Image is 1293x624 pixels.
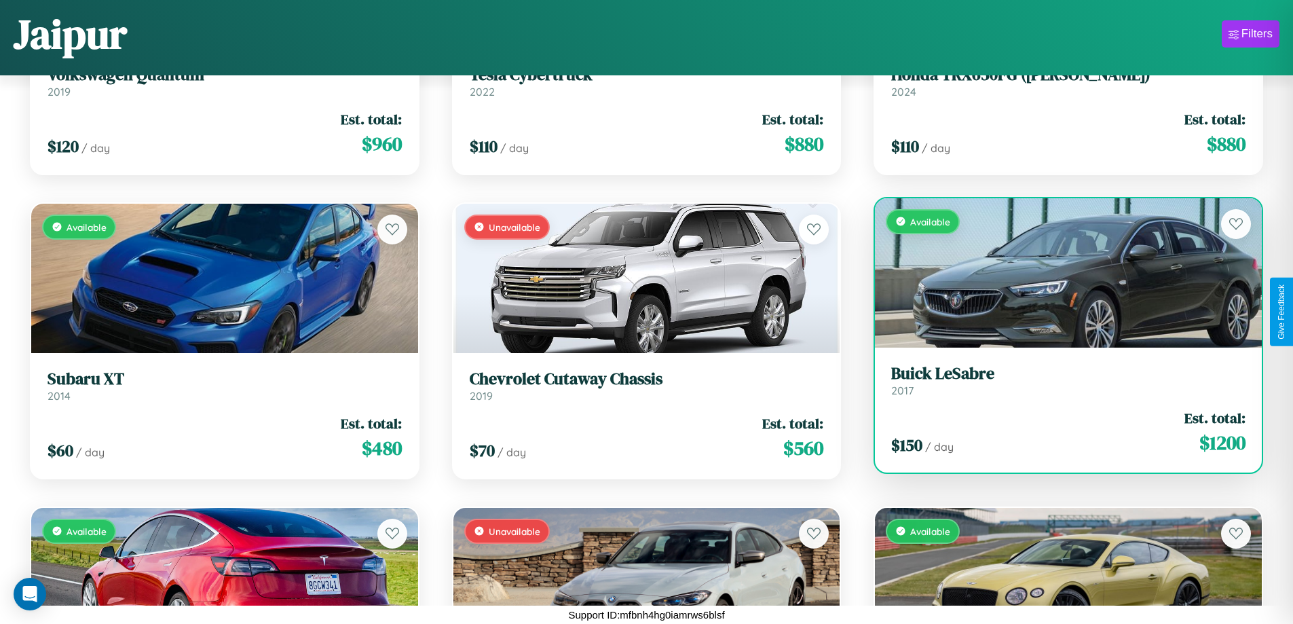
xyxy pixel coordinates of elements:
[76,445,105,459] span: / day
[500,141,529,155] span: / day
[48,65,402,85] h3: Volkswagen Quantum
[341,414,402,433] span: Est. total:
[498,445,526,459] span: / day
[1207,130,1245,158] span: $ 880
[14,6,127,62] h1: Jaipur
[891,364,1245,397] a: Buick LeSabre2017
[785,130,823,158] span: $ 880
[891,384,914,397] span: 2017
[48,369,402,403] a: Subaru XT2014
[14,578,46,610] div: Open Intercom Messenger
[891,135,919,158] span: $ 110
[470,389,493,403] span: 2019
[470,439,495,462] span: $ 70
[67,526,107,537] span: Available
[48,439,73,462] span: $ 60
[1222,20,1279,48] button: Filters
[1277,285,1286,339] div: Give Feedback
[48,369,402,389] h3: Subaru XT
[48,65,402,98] a: Volkswagen Quantum2019
[470,65,824,85] h3: Tesla Cybertruck
[783,435,823,462] span: $ 560
[922,141,950,155] span: / day
[470,369,824,389] h3: Chevrolet Cutaway Chassis
[362,435,402,462] span: $ 480
[489,221,540,233] span: Unavailable
[891,434,922,456] span: $ 150
[1184,109,1245,129] span: Est. total:
[489,526,540,537] span: Unavailable
[891,65,1245,85] h3: Honda TRX650FG ([PERSON_NAME])
[470,135,498,158] span: $ 110
[1199,429,1245,456] span: $ 1200
[341,109,402,129] span: Est. total:
[910,216,950,227] span: Available
[891,65,1245,98] a: Honda TRX650FG ([PERSON_NAME])2024
[762,109,823,129] span: Est. total:
[1184,408,1245,428] span: Est. total:
[470,369,824,403] a: Chevrolet Cutaway Chassis2019
[891,85,916,98] span: 2024
[48,389,71,403] span: 2014
[470,85,495,98] span: 2022
[67,221,107,233] span: Available
[362,130,402,158] span: $ 960
[910,526,950,537] span: Available
[48,85,71,98] span: 2019
[1241,27,1273,41] div: Filters
[891,364,1245,384] h3: Buick LeSabre
[925,440,954,454] span: / day
[81,141,110,155] span: / day
[470,65,824,98] a: Tesla Cybertruck2022
[48,135,79,158] span: $ 120
[568,606,724,624] p: Support ID: mfbnh4hg0iamrws6blsf
[762,414,823,433] span: Est. total:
